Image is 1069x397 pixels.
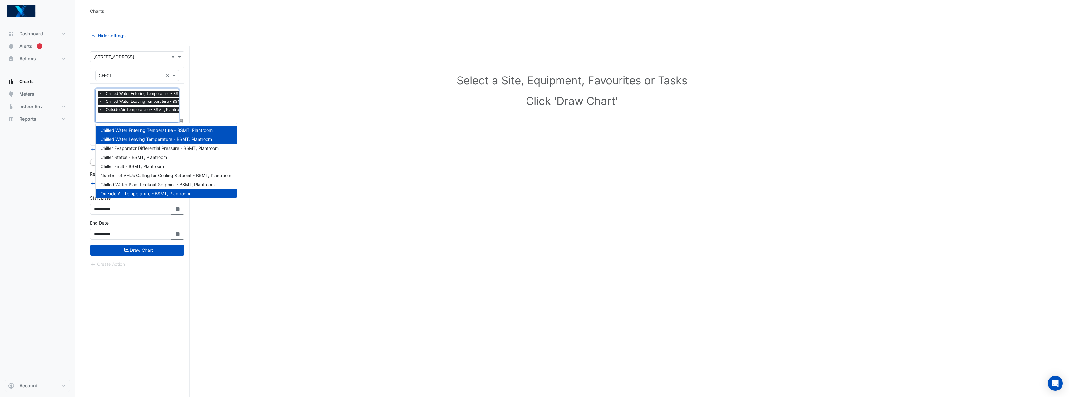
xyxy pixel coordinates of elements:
span: Chiller Status - BSMT, Plantroom [101,155,167,160]
button: Meters [5,88,70,100]
div: Options List [96,123,237,198]
app-icon: Indoor Env [8,103,14,110]
span: Reports [19,116,36,122]
span: Indoor Env [19,103,43,110]
span: × [98,98,103,105]
fa-icon: Select Date [175,206,181,212]
span: Charts [19,78,34,85]
span: Clear [166,72,171,79]
button: Actions [5,52,70,65]
img: Company Logo [7,5,36,17]
label: End Date [90,220,109,226]
span: Number of AHUs Calling for Cooling Setpoint - BSMT, Plantroom [101,173,231,178]
h1: Select a Site, Equipment, Favourites or Tasks [104,74,1040,87]
span: Outside Air Temperature - BSMT, Plantroom [104,107,186,113]
app-icon: Actions [8,56,14,62]
label: Start Date [90,195,111,201]
button: Reports [5,113,70,125]
app-escalated-ticket-create-button: Please draw the charts first [90,261,125,266]
div: Charts [90,8,104,14]
span: Outside Air Temperature - BSMT, Plantroom [101,191,190,196]
span: Chiller Fault - BSMT, Plantroom [101,164,164,169]
span: Choose Function [179,118,184,124]
span: × [98,91,103,97]
app-icon: Reports [8,116,14,122]
span: Chilled Water Leaving Temperature - BSMT, Plantroom [104,98,205,105]
fa-icon: Select Date [175,231,181,237]
span: Meters [19,91,34,97]
button: Draw Chart [90,245,184,256]
span: × [98,107,103,113]
button: Charts [5,75,70,88]
span: Chilled Water Plant Lockout Setpoint - BSMT, Plantroom [101,182,215,187]
span: Account [19,383,37,389]
app-icon: Charts [8,78,14,85]
button: Account [5,380,70,392]
button: Indoor Env [5,100,70,113]
span: Actions [19,56,36,62]
h1: Click 'Draw Chart' [104,94,1040,107]
span: Chiller Evaporator Differential Pressure - BSMT, Plantroom [101,146,219,151]
button: Alerts [5,40,70,52]
button: Dashboard [5,27,70,40]
div: Open Intercom Messenger [1048,376,1063,391]
span: Dashboard [19,31,43,37]
span: Alerts [19,43,32,49]
app-icon: Meters [8,91,14,97]
div: Tooltip anchor [37,43,42,49]
span: Hide settings [98,32,126,39]
button: Add Reference Line [90,180,136,187]
span: Chilled Water Entering Temperature - BSMT, Plantroom [104,91,206,97]
span: Chilled Water Entering Temperature - BSMT, Plantroom [101,127,213,133]
span: Chilled Water Leaving Temperature - BSMT, Plantroom [101,136,212,142]
span: Clear [171,53,176,60]
app-icon: Dashboard [8,31,14,37]
button: Hide settings [90,30,130,41]
label: Reference Lines [90,171,123,177]
button: Add Equipment [90,146,128,153]
app-icon: Alerts [8,43,14,49]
